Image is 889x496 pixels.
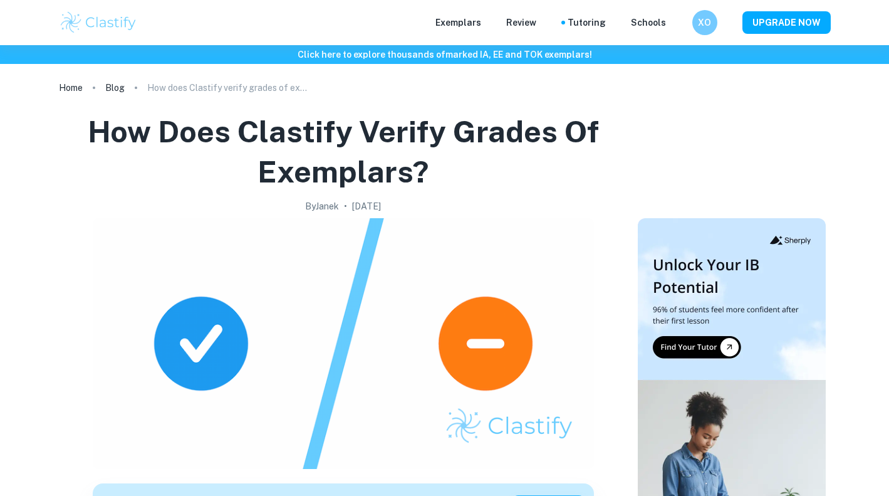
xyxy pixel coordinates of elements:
a: Tutoring [568,16,606,29]
button: XO [692,10,717,35]
img: Clastify logo [59,10,138,35]
a: Schools [631,16,666,29]
button: UPGRADE NOW [742,11,831,34]
p: How does Clastify verify grades of exemplars? [147,81,310,95]
h6: XO [697,16,712,29]
p: Exemplars [435,16,481,29]
p: Review [506,16,536,29]
p: • [344,199,347,213]
button: Help and Feedback [676,19,682,26]
h2: [DATE] [352,199,381,213]
h2: By Janek [305,199,339,213]
a: Blog [105,79,125,97]
a: Home [59,79,83,97]
img: How does Clastify verify grades of exemplars? cover image [93,218,594,469]
h6: Click here to explore thousands of marked IA, EE and TOK exemplars ! [3,48,886,61]
h1: How does Clastify verify grades of exemplars? [64,112,623,192]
